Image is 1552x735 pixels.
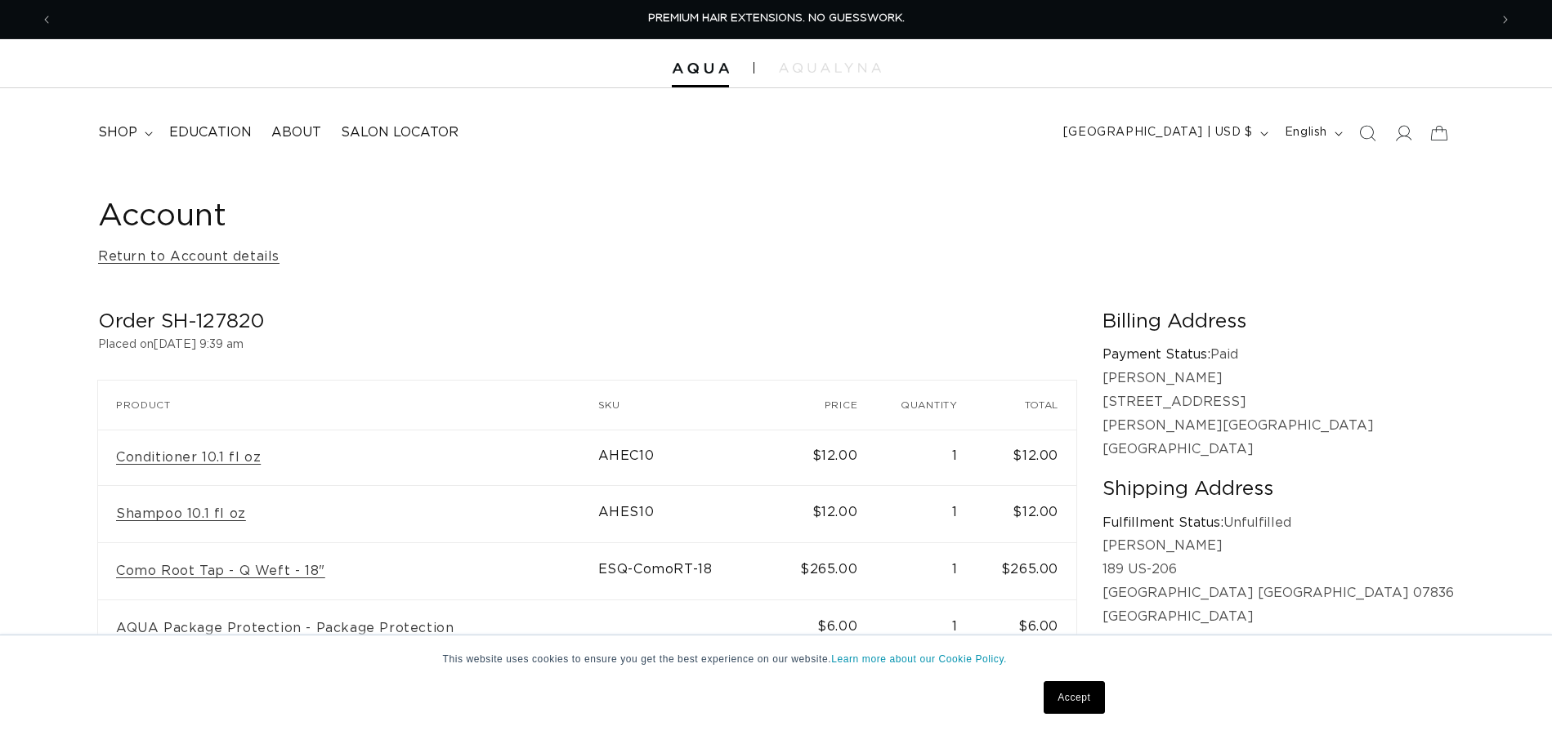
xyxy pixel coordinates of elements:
[775,381,875,430] th: Price
[831,653,1007,665] a: Learn more about our Cookie Policy.
[648,13,905,24] span: PREMIUM HAIR EXTENSIONS. NO GUESSWORK.
[1103,534,1454,628] p: [PERSON_NAME] 189 US-206 [GEOGRAPHIC_DATA] [GEOGRAPHIC_DATA] 07836 [GEOGRAPHIC_DATA]
[159,114,262,151] a: Education
[1103,348,1210,361] strong: Payment Status:
[98,381,598,430] th: Product
[116,620,454,637] a: AQUA Package Protection - Package Protection
[271,124,321,141] span: About
[1103,310,1454,335] h2: Billing Address
[800,563,857,576] span: $265.00
[1285,124,1327,141] span: English
[1103,343,1454,367] p: Paid
[116,449,261,466] a: Conditioner 10.1 fl oz
[1044,681,1104,714] a: Accept
[331,114,468,151] a: Salon Locator
[98,124,137,141] span: shop
[812,506,858,519] span: $12.00
[976,486,1076,543] td: $12.00
[976,381,1076,430] th: Total
[98,197,1454,237] h1: Account
[98,335,1076,355] p: Placed on
[672,63,729,74] img: Aqua Hair Extensions
[598,543,775,600] td: ESQ-ComoRT-18
[875,543,975,600] td: 1
[1349,115,1385,151] summary: Search
[98,245,280,269] a: Return to Account details
[976,543,1076,600] td: $265.00
[262,114,331,151] a: About
[1275,118,1349,149] button: English
[154,339,244,350] time: [DATE] 9:39 am
[169,124,252,141] span: Education
[779,63,881,73] img: aqualyna.com
[598,430,775,486] td: AHEC10
[875,430,975,486] td: 1
[116,563,325,580] a: Como Root Tap - Q Weft - 18"
[341,124,458,141] span: Salon Locator
[976,600,1076,706] td: $6.00
[598,486,775,543] td: AHES10
[1103,516,1223,529] strong: Fulfillment Status:
[29,4,65,35] button: Previous announcement
[875,486,975,543] td: 1
[1063,124,1253,141] span: [GEOGRAPHIC_DATA] | USD $
[98,310,1076,335] h2: Order SH-127820
[1487,4,1523,35] button: Next announcement
[1103,367,1454,461] p: [PERSON_NAME] [STREET_ADDRESS] [PERSON_NAME][GEOGRAPHIC_DATA] [GEOGRAPHIC_DATA]
[1103,477,1454,502] h2: Shipping Address
[875,600,975,706] td: 1
[598,381,775,430] th: SKU
[1053,118,1275,149] button: [GEOGRAPHIC_DATA] | USD $
[817,620,857,633] span: $6.00
[1103,511,1454,535] p: Unfulfilled
[116,506,246,523] a: Shampoo 10.1 fl oz
[875,381,975,430] th: Quantity
[443,652,1110,666] p: This website uses cookies to ensure you get the best experience on our website.
[88,114,159,151] summary: shop
[976,430,1076,486] td: $12.00
[812,449,858,462] span: $12.00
